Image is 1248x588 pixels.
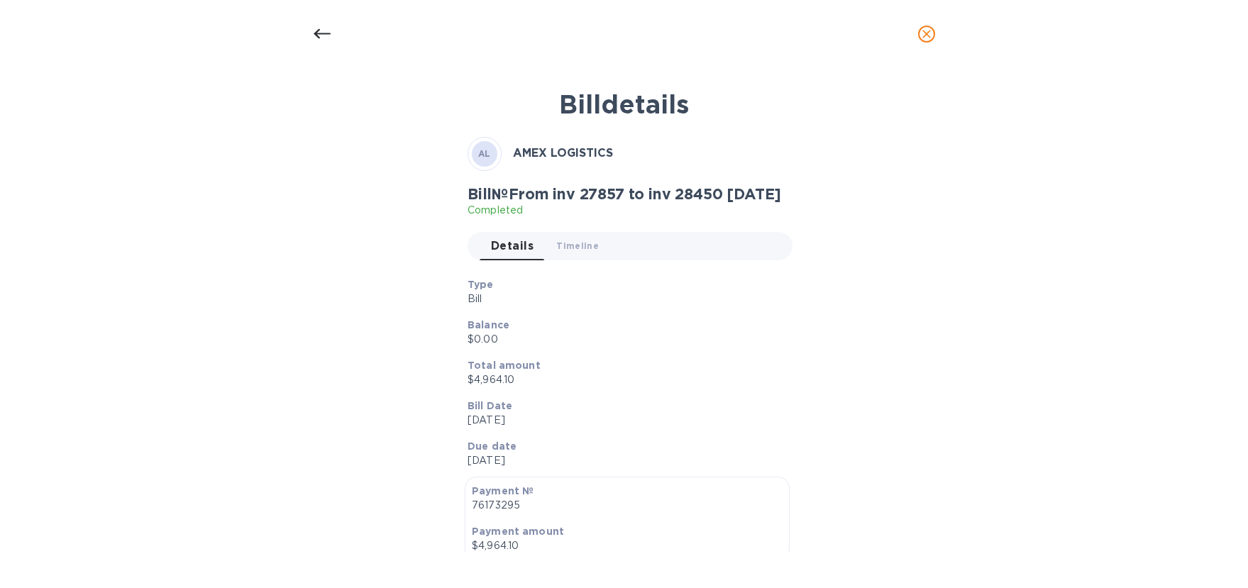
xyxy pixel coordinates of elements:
p: [DATE] [468,453,781,468]
b: AMEX LOGISTICS [513,146,613,160]
span: Timeline [556,238,599,253]
b: Payment № [472,485,534,497]
h2: Bill № From inv 27857 to inv 28450 [DATE] [468,185,781,203]
b: Bill Date [468,400,512,411]
p: Completed [468,203,781,218]
p: [DATE] [468,413,781,428]
p: $4,964.10 [468,372,781,387]
p: $0.00 [468,332,781,347]
b: Type [468,279,494,290]
p: Bill [468,292,781,306]
p: 76173295 [472,498,783,513]
b: Total amount [468,360,541,371]
p: $4,964.10 [472,538,783,553]
b: AL [478,148,491,159]
b: Bill details [559,89,689,120]
button: close [910,17,944,51]
span: Details [491,236,534,256]
b: Due date [468,440,517,452]
b: Payment amount [472,526,564,537]
b: Balance [468,319,509,331]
